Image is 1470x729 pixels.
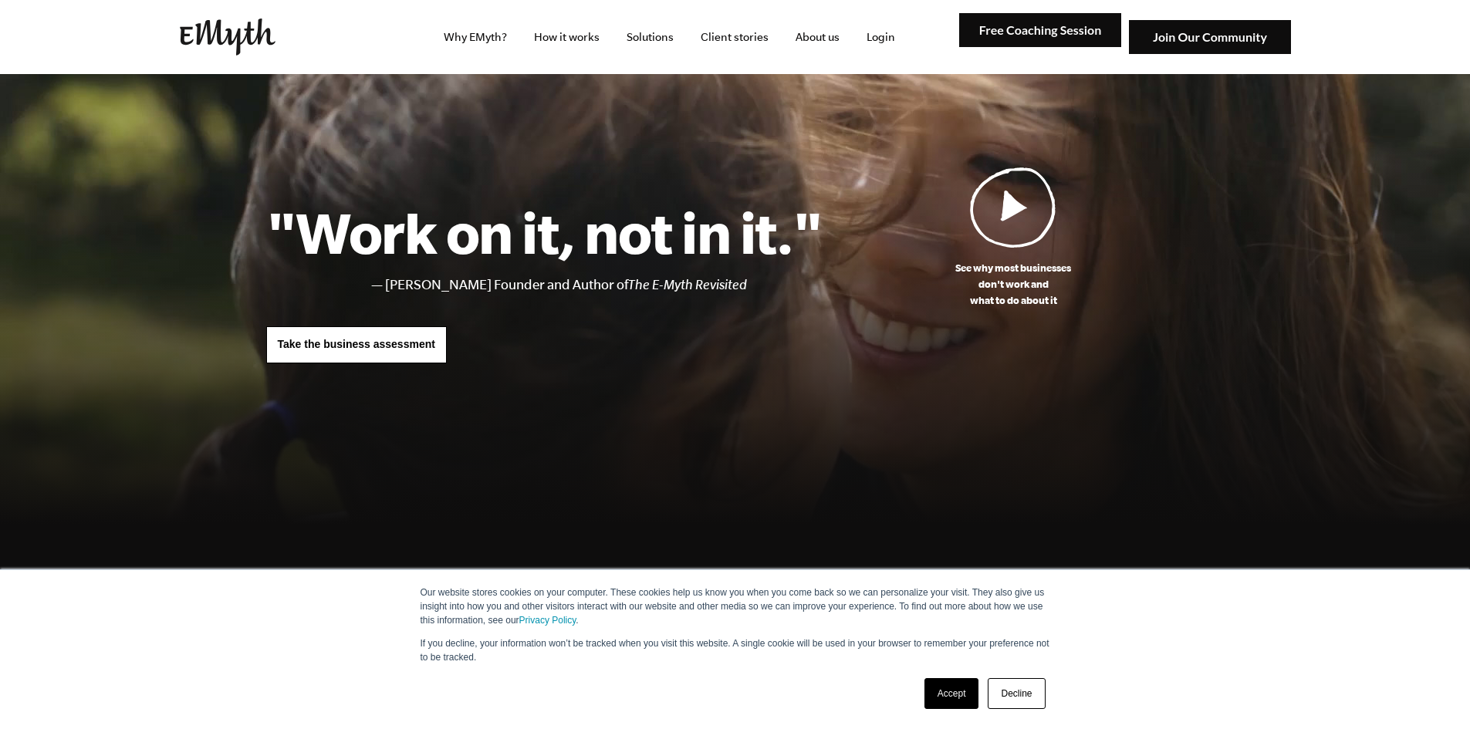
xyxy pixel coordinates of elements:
img: Play Video [970,167,1056,248]
img: EMyth [180,19,275,56]
p: Our website stores cookies on your computer. These cookies help us know you when you come back so... [421,586,1050,627]
i: The E-Myth Revisited [628,277,747,292]
li: [PERSON_NAME] Founder and Author of [385,274,823,296]
span: Take the business assessment [278,338,435,350]
a: Decline [988,678,1045,709]
a: Accept [924,678,979,709]
a: See why most businessesdon't work andwhat to do about it [823,167,1205,309]
a: Privacy Policy [519,615,576,626]
img: Join Our Community [1129,20,1291,55]
h1: "Work on it, not in it." [266,198,823,266]
a: Take the business assessment [266,326,447,363]
p: If you decline, your information won’t be tracked when you visit this website. A single cookie wi... [421,636,1050,664]
p: See why most businesses don't work and what to do about it [823,260,1205,309]
img: Free Coaching Session [959,13,1121,48]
